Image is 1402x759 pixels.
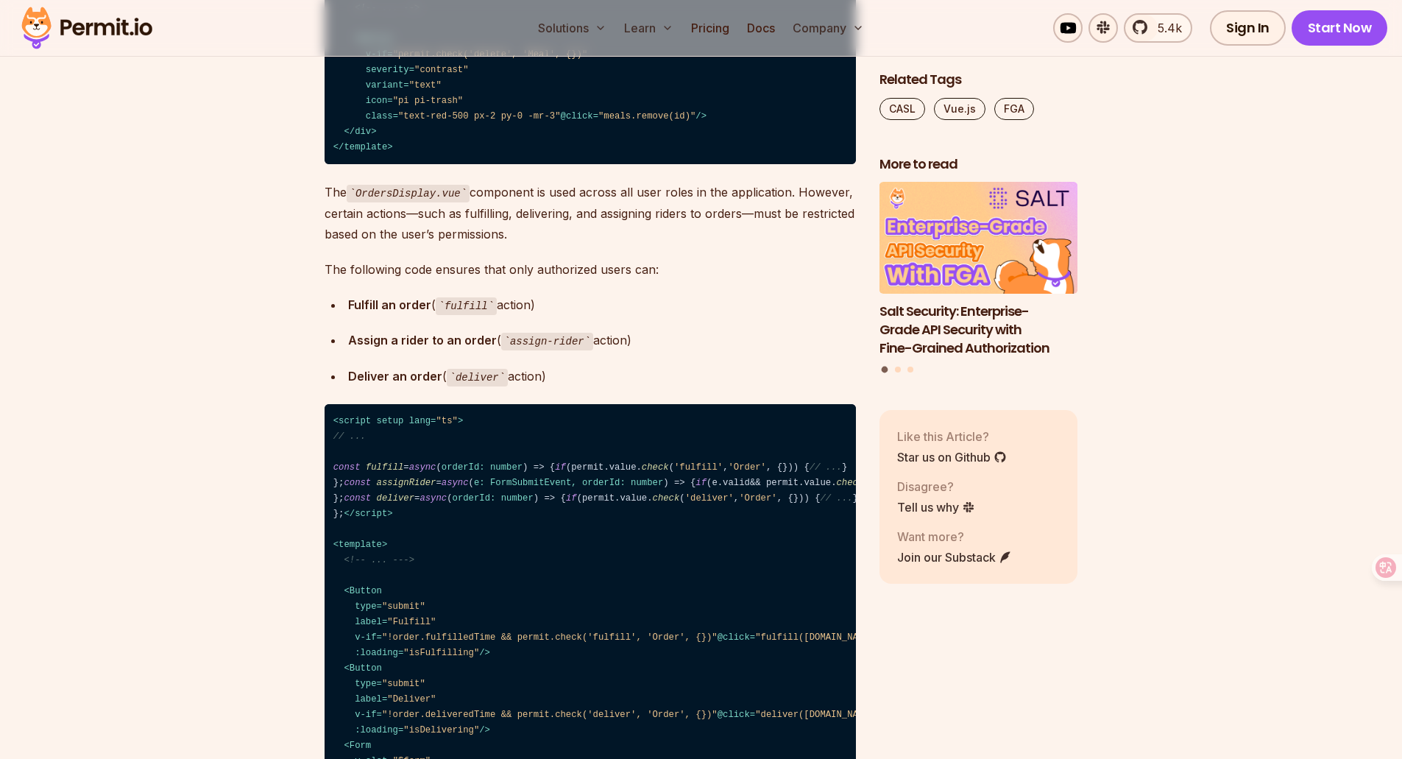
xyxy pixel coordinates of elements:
span: async [419,493,447,504]
span: :loading [355,648,398,658]
span: < = = = @ = = /> [333,663,885,735]
span: label [355,694,382,705]
span: setup [377,416,404,426]
strong: Assign a rider to an order [348,333,497,347]
span: if [566,493,577,504]
span: "text" [409,80,442,91]
div: Posts [879,183,1078,375]
span: fulfill [366,462,403,473]
a: Docs [741,13,781,43]
span: deliver [377,493,414,504]
span: check [837,478,864,488]
span: template [344,142,387,152]
a: Pricing [685,13,735,43]
a: Sign In [1210,10,1286,46]
span: orderId: number [453,493,534,504]
span: icon [366,96,387,106]
span: "text-red-500 px-2 py-0 -mr-3" [398,111,561,121]
span: type [355,601,376,612]
button: Learn [618,13,679,43]
span: script [339,416,371,426]
h2: Related Tags [879,71,1078,89]
a: Tell us why [897,498,975,516]
span: "submit" [382,679,425,689]
a: CASL [879,98,925,120]
p: The following code ensures that only authorized users can: [325,259,856,280]
span: orderId: number [442,462,523,473]
button: Go to slide 3 [907,367,913,373]
span: check [642,462,669,473]
span: const [344,493,371,504]
span: // ... [333,431,366,442]
button: Go to slide 1 [882,367,888,373]
span: < = = = @ = = /> [333,586,885,658]
span: "Fulfill" [387,617,436,627]
h2: More to read [879,155,1078,174]
span: </ > [344,127,376,137]
strong: Deliver an order [348,369,442,384]
span: 'deliver' [685,493,734,504]
div: ( action) [348,330,856,351]
a: Start Now [1292,10,1388,46]
p: Like this Article? [897,428,1007,445]
span: if [555,462,566,473]
span: < = > [333,416,463,426]
span: check [653,493,680,504]
img: Permit logo [15,3,159,53]
span: "isDelivering" [403,725,479,735]
span: "Deliver" [387,694,436,705]
span: Button [350,586,382,596]
span: async [409,462,436,473]
span: "meals.remove(id)" [598,111,695,121]
span: valid [723,478,750,488]
span: "submit" [382,601,425,612]
span: </ > [344,509,392,519]
button: Go to slide 2 [895,367,901,373]
span: severity [366,65,409,75]
span: // ... [810,462,842,473]
span: e: FormSubmitEvent, orderId: number [474,478,663,488]
span: div [355,127,371,137]
code: fulfill [436,297,498,315]
span: async [442,478,469,488]
span: assignRider [377,478,436,488]
span: Form [350,741,371,751]
p: Want more? [897,528,1012,546]
span: label [355,617,382,627]
span: click [566,111,593,121]
span: </ > [333,142,393,152]
span: value [609,462,637,473]
span: < > [333,540,388,550]
span: "contrast" [414,65,469,75]
span: if [695,478,707,488]
div: ( action) [348,294,856,316]
a: FGA [994,98,1034,120]
span: "!order.fulfilledTime && permit.check('fulfill', 'Order', {})" [382,632,718,643]
span: "ts" [436,416,457,426]
code: OrdersDisplay.vue [347,185,470,202]
span: v-if [355,632,376,643]
span: "deliver([DOMAIN_NAME])" [755,710,885,720]
p: Disagree? [897,478,975,495]
span: const [333,462,361,473]
img: Salt Security: Enterprise-Grade API Security with Fine-Grained Authorization [879,183,1078,294]
a: Join our Substack [897,548,1012,566]
span: "!order.deliveredTime && permit.check('deliver', 'Order', {})" [382,710,718,720]
span: type [355,679,376,689]
span: 5.4k [1149,19,1182,37]
span: // ... [821,493,853,504]
li: 1 of 3 [879,183,1078,358]
a: Star us on Github [897,448,1007,466]
span: template [339,540,382,550]
span: = ( ) => { (permit. . ( , , {})) { } }; = ( ) => { (e. && permit. . ( , , {})) { } }; = ( ) => { ... [333,431,1069,519]
span: 'Order' [729,462,766,473]
span: 'fulfill' [674,462,723,473]
span: "isFulfilling" [403,648,479,658]
button: Solutions [532,13,612,43]
a: Vue.js [934,98,985,120]
span: :loading [355,725,398,735]
span: Button [350,663,382,674]
div: ( action) [348,366,856,387]
a: 5.4k [1124,13,1192,43]
a: Salt Security: Enterprise-Grade API Security with Fine-Grained AuthorizationSalt Security: Enterp... [879,183,1078,358]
